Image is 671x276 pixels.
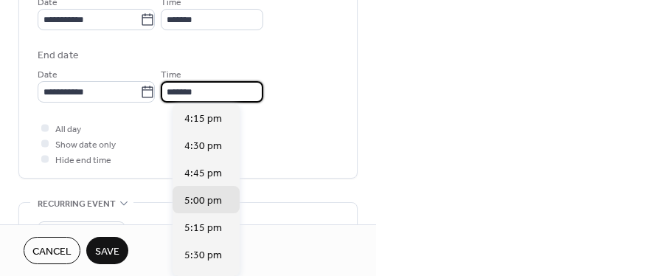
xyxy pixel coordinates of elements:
[184,138,222,153] span: 4:30 pm
[38,67,58,83] span: Date
[184,220,222,235] span: 5:15 pm
[86,237,128,264] button: Save
[55,153,111,168] span: Hide end time
[32,244,72,260] span: Cancel
[95,244,119,260] span: Save
[38,196,116,212] span: Recurring event
[184,165,222,181] span: 4:45 pm
[24,237,80,264] button: Cancel
[55,122,81,137] span: All day
[184,247,222,263] span: 5:30 pm
[161,67,181,83] span: Time
[184,111,222,126] span: 4:15 pm
[55,137,116,153] span: Show date only
[184,193,222,208] span: 5:00 pm
[38,48,79,63] div: End date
